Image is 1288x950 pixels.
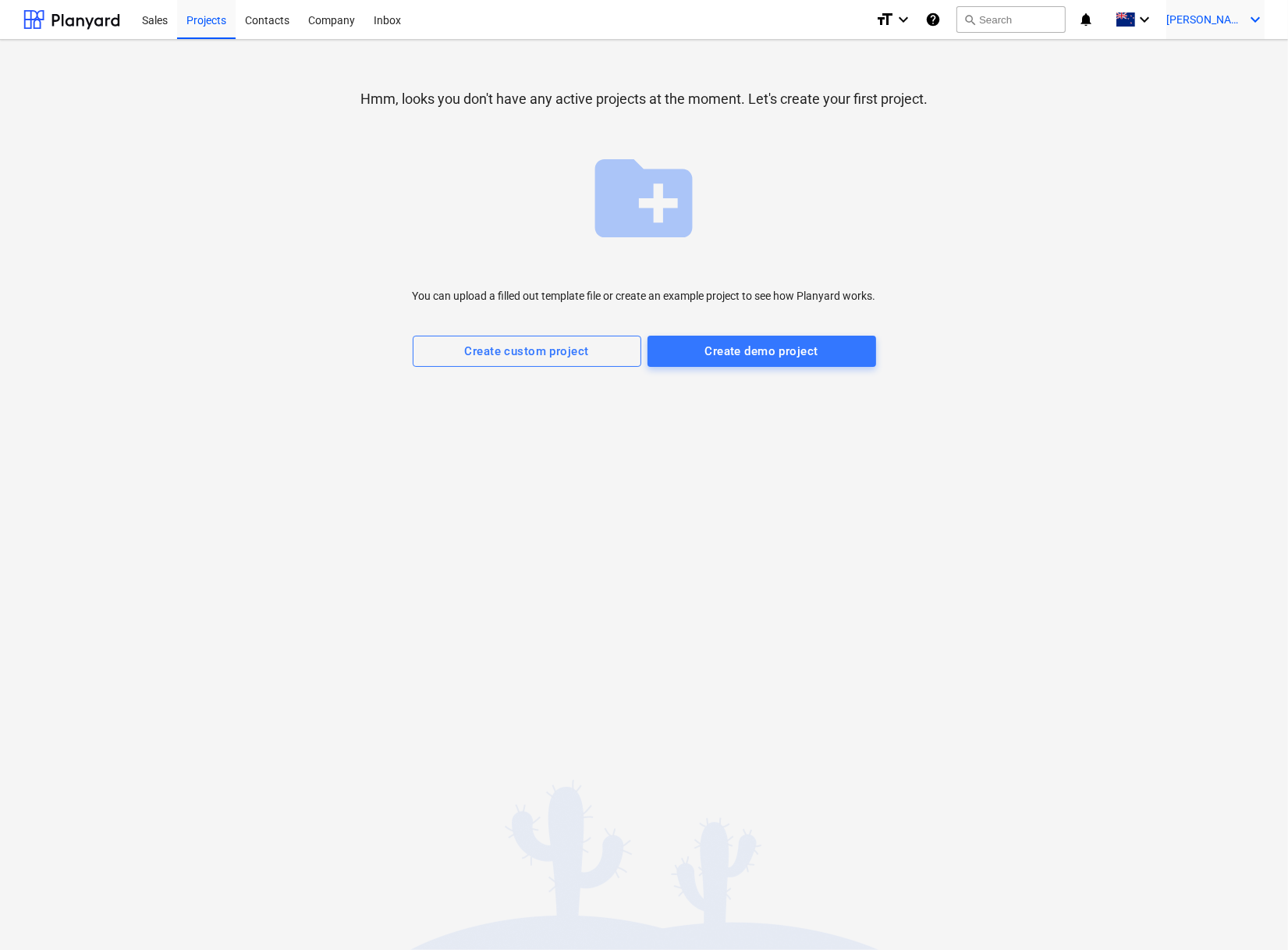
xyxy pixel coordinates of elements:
i: keyboard_arrow_down [1135,10,1154,29]
i: notifications [1078,10,1094,29]
button: Create custom project [413,336,641,367]
i: Knowledge base [925,10,941,29]
span: create_new_folder [586,140,703,257]
iframe: Chat Widget [1210,875,1288,950]
i: keyboard_arrow_down [894,10,913,29]
i: keyboard_arrow_down [1246,10,1265,29]
div: Create custom project [465,341,589,361]
span: search [963,13,976,26]
span: [PERSON_NAME] [1166,13,1244,26]
button: Create demo project [648,336,876,367]
p: You can upload a filled out template file or create an example project to see how Planyard works. [413,288,876,304]
i: format_size [875,10,894,29]
button: Search [956,6,1066,33]
div: Create demo project [704,341,818,361]
p: Hmm, looks you don't have any active projects at the moment. Let's create your first project. [360,90,928,109]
